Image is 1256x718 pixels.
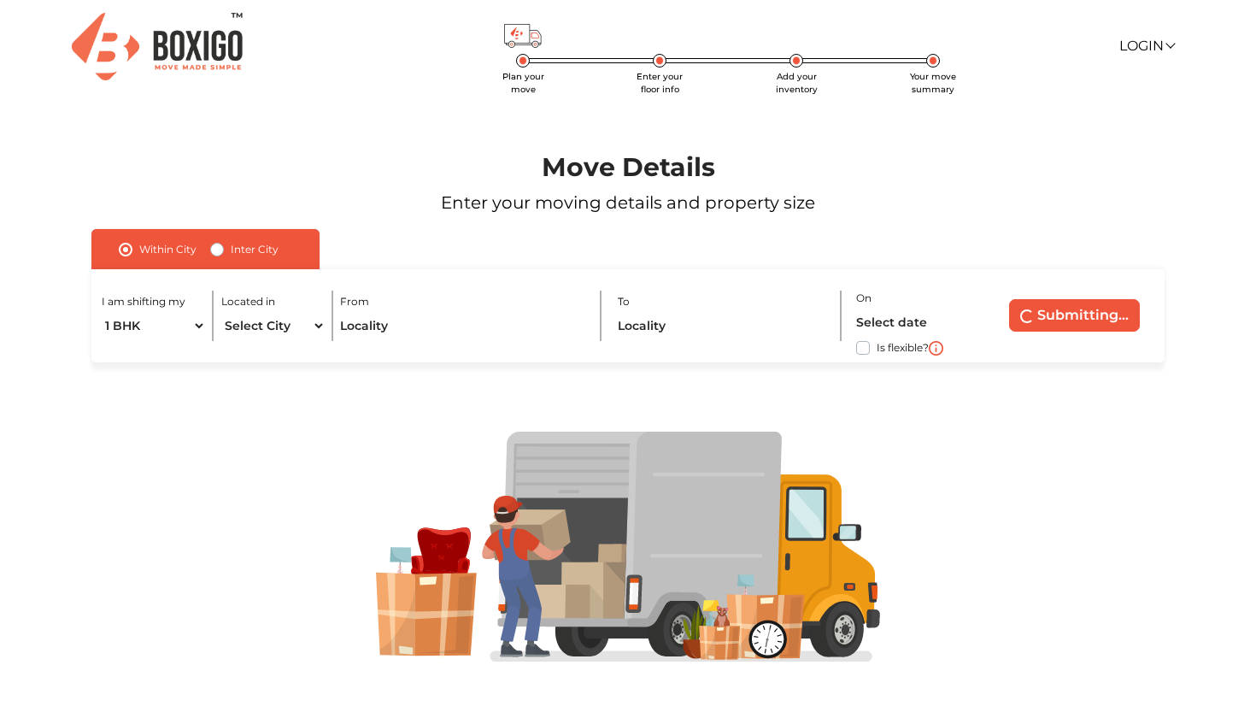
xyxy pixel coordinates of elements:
[50,190,1206,215] p: Enter your moving details and property size
[618,311,828,341] input: Locality
[139,239,197,260] label: Within City
[1119,38,1174,54] a: Login
[929,341,943,356] img: i
[618,294,630,309] label: To
[877,338,929,356] label: Is flexible?
[50,152,1206,183] h1: Move Details
[72,13,243,80] img: Boxigo
[102,294,185,309] label: I am shifting my
[340,294,369,309] label: From
[856,308,980,338] input: Select date
[776,71,818,95] span: Add your inventory
[502,71,544,95] span: Plan your move
[856,291,872,306] label: On
[637,71,683,95] span: Enter your floor info
[221,294,275,309] label: Located in
[340,311,585,341] input: Locality
[231,239,279,260] label: Inter City
[910,71,956,95] span: Your move summary
[1009,299,1140,332] button: Submitting...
